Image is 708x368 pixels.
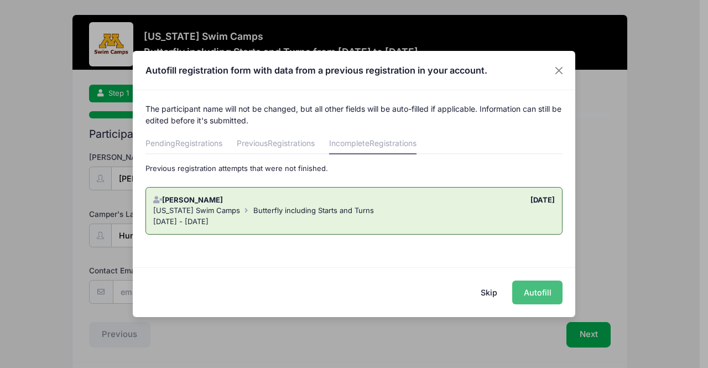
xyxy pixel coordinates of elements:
[145,163,563,174] p: Previous registration attempts that were not finished.
[237,134,315,154] a: Previous
[145,64,487,77] h4: Autofill registration form with data from a previous registration in your account.
[153,216,555,227] div: [DATE] - [DATE]
[175,138,222,148] span: Registrations
[253,206,374,215] span: Butterfly including Starts and Turns
[329,134,417,154] a: Incomplete
[512,281,563,304] button: Autofill
[148,195,354,206] div: [PERSON_NAME]
[145,103,563,126] p: The participant name will not be changed, but all other fields will be auto-filled if applicable....
[369,138,417,148] span: Registrations
[145,134,222,154] a: Pending
[268,138,315,148] span: Registrations
[153,206,240,215] span: [US_STATE] Swim Camps
[354,195,560,206] div: [DATE]
[470,281,509,304] button: Skip
[549,60,569,80] button: Close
